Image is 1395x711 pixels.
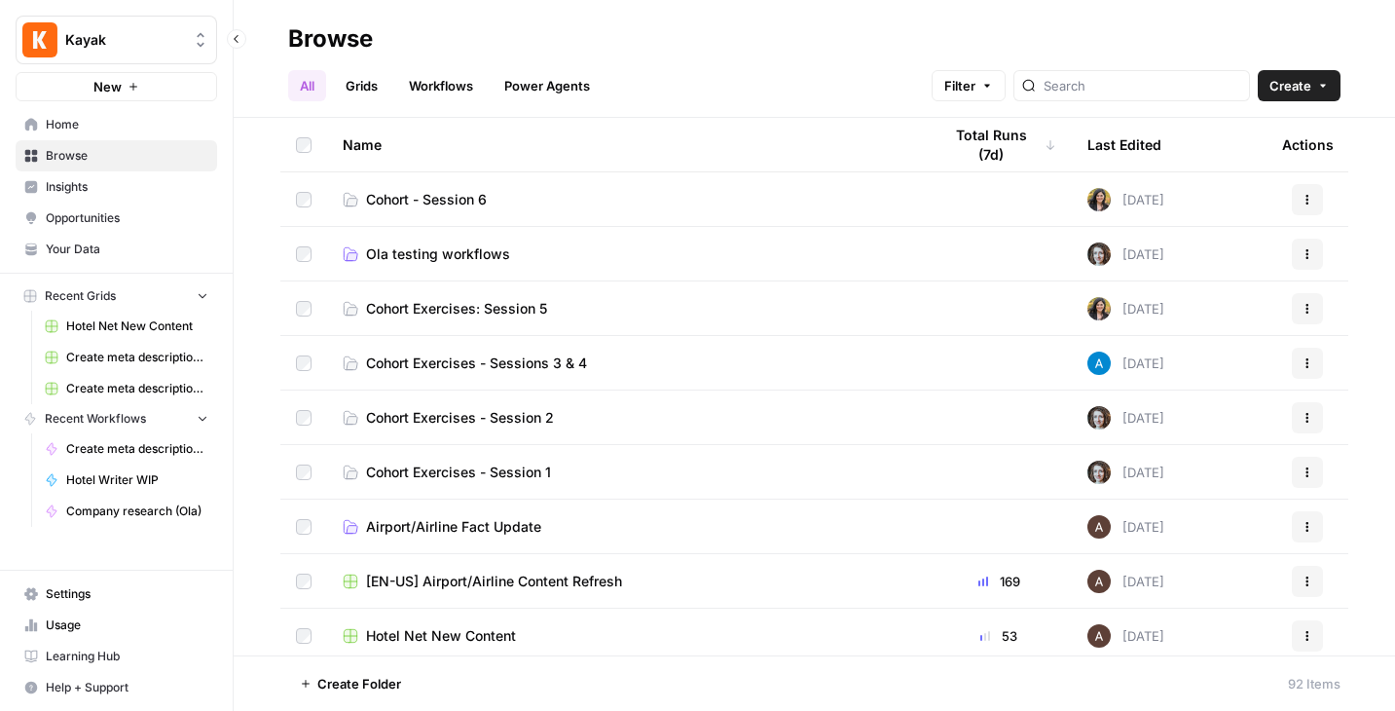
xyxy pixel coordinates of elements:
img: rz7p8tmnmqi1pt4pno23fskyt2v8 [1087,406,1111,430]
span: Hotel Writer WIP [66,471,208,489]
img: wtbmvrjo3qvncyiyitl6zoukl9gz [1087,515,1111,539]
div: [DATE] [1087,352,1164,375]
a: Hotel Net New Content [343,626,910,646]
span: [EN-US] Airport/Airline Content Refresh [366,572,622,591]
div: [DATE] [1087,515,1164,539]
span: Usage [46,617,208,634]
span: Create Folder [317,674,401,693]
div: [DATE] [1087,570,1164,593]
span: Ola testing workflows [366,244,510,264]
a: Workflows [397,70,485,101]
span: Cohort Exercises: Session 5 [366,299,547,318]
span: Learning Hub [46,648,208,665]
img: wtbmvrjo3qvncyiyitl6zoukl9gz [1087,570,1111,593]
span: Kayak [65,30,183,50]
img: re7xpd5lpd6r3te7ued3p9atxw8h [1087,188,1111,211]
img: rz7p8tmnmqi1pt4pno23fskyt2v8 [1087,461,1111,484]
a: Power Agents [493,70,602,101]
button: Recent Grids [16,281,217,311]
a: Settings [16,579,217,610]
a: Learning Hub [16,641,217,672]
a: Create meta description [Ola] Grid (1) [36,342,217,373]
div: 53 [941,626,1056,646]
span: Create [1269,76,1311,95]
a: Hotel Net New Content [36,311,217,342]
span: Insights [46,178,208,196]
span: Recent Workflows [45,410,146,428]
button: Workspace: Kayak [16,16,217,64]
span: Filter [944,76,975,95]
a: Cohort Exercises - Session 2 [343,408,910,428]
a: Cohort Exercises - Session 1 [343,463,910,482]
button: Recent Workflows [16,404,217,433]
div: [DATE] [1087,461,1164,484]
a: Grids [334,70,389,101]
span: Company research (Ola) [66,503,208,520]
a: Insights [16,171,217,203]
img: Kayak Logo [22,22,57,57]
span: Airport/Airline Fact Update [366,517,541,537]
span: Cohort Exercises - Session 2 [366,408,554,428]
a: Hotel Writer WIP [36,465,217,496]
span: Home [46,116,208,133]
span: Hotel Net New Content [366,626,516,646]
a: Browse [16,140,217,171]
a: All [288,70,326,101]
span: Create meta description [Ola] Grid (2) [66,380,208,397]
span: Hotel Net New Content [66,318,208,335]
div: Name [343,118,910,171]
span: Recent Grids [45,287,116,305]
div: [DATE] [1087,406,1164,430]
button: Create [1258,70,1340,101]
a: Create meta description [Ola] Grid (2) [36,373,217,404]
img: rz7p8tmnmqi1pt4pno23fskyt2v8 [1087,243,1111,266]
span: Cohort Exercises - Sessions 3 & 4 [366,354,587,373]
div: [DATE] [1087,624,1164,648]
a: Home [16,109,217,140]
span: Settings [46,585,208,603]
button: Help + Support [16,672,217,703]
div: [DATE] [1087,188,1164,211]
span: Cohort - Session 6 [366,190,487,209]
a: Create meta description [[PERSON_NAME]] [36,433,217,465]
a: Company research (Ola) [36,496,217,527]
input: Search [1044,76,1241,95]
img: o3cqybgnmipr355j8nz4zpq1mc6x [1087,352,1111,375]
a: Ola testing workflows [343,244,910,264]
span: Your Data [46,241,208,258]
div: [DATE] [1087,297,1164,320]
span: Help + Support [46,679,208,696]
span: New [93,77,122,96]
span: Create meta description [Ola] Grid (1) [66,349,208,366]
a: [EN-US] Airport/Airline Content Refresh [343,572,910,591]
a: Cohort Exercises - Sessions 3 & 4 [343,354,910,373]
div: Last Edited [1087,118,1161,171]
div: 169 [941,572,1056,591]
span: Cohort Exercises - Session 1 [366,463,551,482]
span: Create meta description [[PERSON_NAME]] [66,440,208,458]
div: [DATE] [1087,243,1164,266]
div: Total Runs (7d) [941,118,1056,171]
a: Cohort Exercises: Session 5 [343,299,910,318]
a: Opportunities [16,203,217,234]
a: Airport/Airline Fact Update [343,517,910,537]
div: 92 Items [1288,674,1340,693]
a: Usage [16,610,217,641]
img: wtbmvrjo3qvncyiyitl6zoukl9gz [1087,624,1111,648]
button: New [16,72,217,101]
button: Filter [932,70,1006,101]
div: Browse [288,23,373,55]
img: re7xpd5lpd6r3te7ued3p9atxw8h [1087,297,1111,320]
a: Your Data [16,234,217,265]
button: Create Folder [288,668,413,699]
span: Opportunities [46,209,208,227]
span: Browse [46,147,208,165]
a: Cohort - Session 6 [343,190,910,209]
div: Actions [1282,118,1334,171]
